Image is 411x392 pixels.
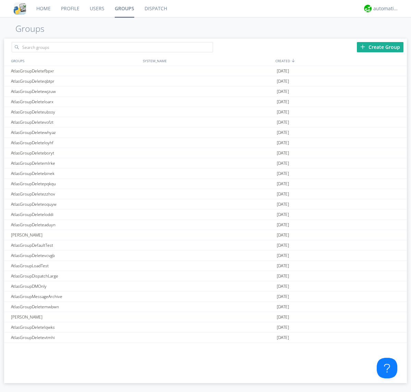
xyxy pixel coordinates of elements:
[9,230,141,240] div: [PERSON_NAME]
[9,271,141,281] div: AtlasGroupDispatchLarge
[357,42,403,52] div: Create Group
[4,240,407,251] a: AtlasGroupDefaultTest[DATE]
[9,343,141,353] div: [PERSON_NAME]
[9,107,141,117] div: AtlasGroupDeleteubssy
[277,97,289,107] span: [DATE]
[277,292,289,302] span: [DATE]
[277,271,289,281] span: [DATE]
[4,76,407,86] a: AtlasGroupDeleteqbtpr[DATE]
[9,292,141,301] div: AtlasGroupMessageArchive
[277,107,289,117] span: [DATE]
[9,189,141,199] div: AtlasGroupDeletezzhov
[277,302,289,312] span: [DATE]
[4,158,407,168] a: AtlasGroupDeletemlrke[DATE]
[4,189,407,199] a: AtlasGroupDeletezzhov[DATE]
[4,117,407,127] a: AtlasGroupDeletevofzt[DATE]
[9,179,141,189] div: AtlasGroupDeletepqkqu
[9,138,141,148] div: AtlasGroupDeleteloyhf
[4,127,407,138] a: AtlasGroupDeletewhyaz[DATE]
[4,230,407,240] a: [PERSON_NAME][DATE]
[277,86,289,97] span: [DATE]
[9,199,141,209] div: AtlasGroupDeleteoquyw
[277,179,289,189] span: [DATE]
[9,127,141,137] div: AtlasGroupDeletewhyaz
[277,168,289,179] span: [DATE]
[9,97,141,107] div: AtlasGroupDeleteloarx
[4,251,407,261] a: AtlasGroupDeletevcvgb[DATE]
[4,148,407,158] a: AtlasGroupDeleteboryt[DATE]
[9,86,141,96] div: AtlasGroupDeletewjzuw
[277,343,289,353] span: [DATE]
[4,97,407,107] a: AtlasGroupDeleteloarx[DATE]
[277,261,289,271] span: [DATE]
[4,138,407,148] a: AtlasGroupDeleteloyhf[DATE]
[9,148,141,158] div: AtlasGroupDeleteboryt
[9,322,141,332] div: AtlasGroupDeletelqwks
[9,333,141,342] div: AtlasGroupDeletevtmhi
[277,209,289,220] span: [DATE]
[9,76,141,86] div: AtlasGroupDeleteqbtpr
[277,138,289,148] span: [DATE]
[12,42,213,52] input: Search groups
[4,86,407,97] a: AtlasGroupDeletewjzuw[DATE]
[9,261,141,271] div: AtlasGroupLoadTest
[4,199,407,209] a: AtlasGroupDeleteoquyw[DATE]
[9,312,141,322] div: [PERSON_NAME]
[277,76,289,86] span: [DATE]
[4,333,407,343] a: AtlasGroupDeletevtmhi[DATE]
[9,168,141,178] div: AtlasGroupDeletebinek
[277,66,289,76] span: [DATE]
[274,56,407,66] div: CREATED
[277,220,289,230] span: [DATE]
[277,281,289,292] span: [DATE]
[4,179,407,189] a: AtlasGroupDeletepqkqu[DATE]
[377,358,397,378] iframe: Toggle Customer Support
[277,240,289,251] span: [DATE]
[4,168,407,179] a: AtlasGroupDeletebinek[DATE]
[277,230,289,240] span: [DATE]
[277,199,289,209] span: [DATE]
[4,292,407,302] a: AtlasGroupMessageArchive[DATE]
[9,56,139,66] div: GROUPS
[4,220,407,230] a: AtlasGroupDeleteaduyn[DATE]
[9,281,141,291] div: AtlasGroupDMOnly
[373,5,399,12] div: automation+atlas
[277,158,289,168] span: [DATE]
[277,333,289,343] span: [DATE]
[4,281,407,292] a: AtlasGroupDMOnly[DATE]
[277,251,289,261] span: [DATE]
[277,148,289,158] span: [DATE]
[9,220,141,230] div: AtlasGroupDeleteaduyn
[364,5,372,12] img: d2d01cd9b4174d08988066c6d424eccd
[4,261,407,271] a: AtlasGroupLoadTest[DATE]
[4,302,407,312] a: AtlasGroupDeletemwbwn[DATE]
[9,158,141,168] div: AtlasGroupDeletemlrke
[4,107,407,117] a: AtlasGroupDeleteubssy[DATE]
[9,240,141,250] div: AtlasGroupDefaultTest
[4,271,407,281] a: AtlasGroupDispatchLarge[DATE]
[277,117,289,127] span: [DATE]
[141,56,274,66] div: SYSTEM_NAME
[4,66,407,76] a: AtlasGroupDeletefbpxr[DATE]
[4,312,407,322] a: [PERSON_NAME][DATE]
[277,322,289,333] span: [DATE]
[4,343,407,353] a: [PERSON_NAME][DATE]
[14,2,26,15] img: cddb5a64eb264b2086981ab96f4c1ba7
[9,117,141,127] div: AtlasGroupDeletevofzt
[9,251,141,260] div: AtlasGroupDeletevcvgb
[277,312,289,322] span: [DATE]
[9,209,141,219] div: AtlasGroupDeleteloddi
[9,302,141,312] div: AtlasGroupDeletemwbwn
[4,209,407,220] a: AtlasGroupDeleteloddi[DATE]
[4,322,407,333] a: AtlasGroupDeletelqwks[DATE]
[9,66,141,76] div: AtlasGroupDeletefbpxr
[277,127,289,138] span: [DATE]
[277,189,289,199] span: [DATE]
[360,44,365,49] img: plus.svg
